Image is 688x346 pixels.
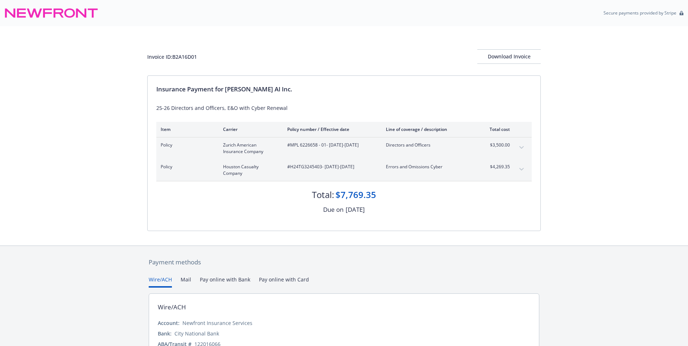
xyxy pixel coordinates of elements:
[158,319,180,327] div: Account:
[483,142,510,148] span: $3,500.00
[386,126,471,132] div: Line of coverage / description
[156,85,532,94] div: Insurance Payment for [PERSON_NAME] AI Inc.
[386,164,471,170] span: Errors and Omissions Cyber
[287,142,374,148] span: #MPL 6226658 - 01 - [DATE]-[DATE]
[346,205,365,214] div: [DATE]
[161,126,211,132] div: Item
[477,49,541,64] button: Download Invoice
[156,137,532,159] div: PolicyZurich American Insurance Company#MPL 6226658 - 01- [DATE]-[DATE]Directors and Officers$3,5...
[223,142,276,155] span: Zurich American Insurance Company
[312,189,334,201] div: Total:
[223,164,276,177] span: Houston Casualty Company
[483,164,510,170] span: $4,269.35
[149,258,539,267] div: Payment methods
[259,276,309,288] button: Pay online with Card
[156,159,532,181] div: PolicyHouston Casualty Company#H24TG3245403- [DATE]-[DATE]Errors and Omissions Cyber$4,269.35expa...
[335,189,376,201] div: $7,769.35
[147,53,197,61] div: Invoice ID: B2A16D01
[158,302,186,312] div: Wire/ACH
[516,142,527,153] button: expand content
[516,164,527,175] button: expand content
[287,164,374,170] span: #H24TG3245403 - [DATE]-[DATE]
[386,142,471,148] span: Directors and Officers
[156,104,532,112] div: 25-26 Directors and Officers, E&O with Cyber Renewal
[223,126,276,132] div: Carrier
[477,50,541,63] div: Download Invoice
[161,164,211,170] span: Policy
[483,126,510,132] div: Total cost
[174,330,219,337] div: City National Bank
[161,142,211,148] span: Policy
[181,276,191,288] button: Mail
[287,126,374,132] div: Policy number / Effective date
[182,319,252,327] div: Newfront Insurance Services
[603,10,676,16] p: Secure payments provided by Stripe
[149,276,172,288] button: Wire/ACH
[323,205,343,214] div: Due on
[200,276,250,288] button: Pay online with Bank
[158,330,172,337] div: Bank:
